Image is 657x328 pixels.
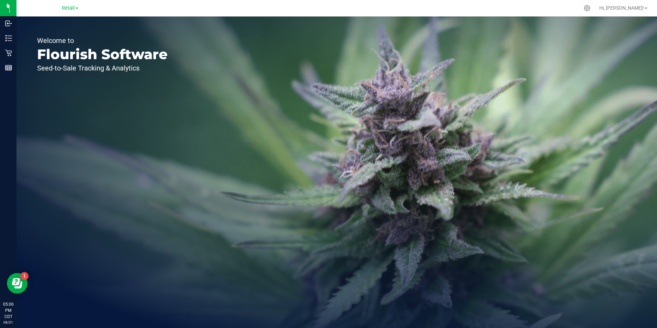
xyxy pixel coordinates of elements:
span: Retail [62,5,75,11]
inline-svg: Inventory [5,35,12,42]
inline-svg: Inbound [5,20,12,27]
inline-svg: Reports [5,64,12,71]
inline-svg: Retail [5,50,12,56]
p: Flourish Software [37,47,168,61]
iframe: Resource center [7,273,27,294]
p: 08/21 [3,320,13,325]
iframe: Resource center unread badge [20,272,29,280]
p: Welcome to [37,37,168,44]
span: Hi, [PERSON_NAME]! [599,5,644,11]
div: Manage settings [583,5,591,11]
p: 05:06 PM CDT [3,301,13,320]
p: Seed-to-Sale Tracking & Analytics [37,65,168,72]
